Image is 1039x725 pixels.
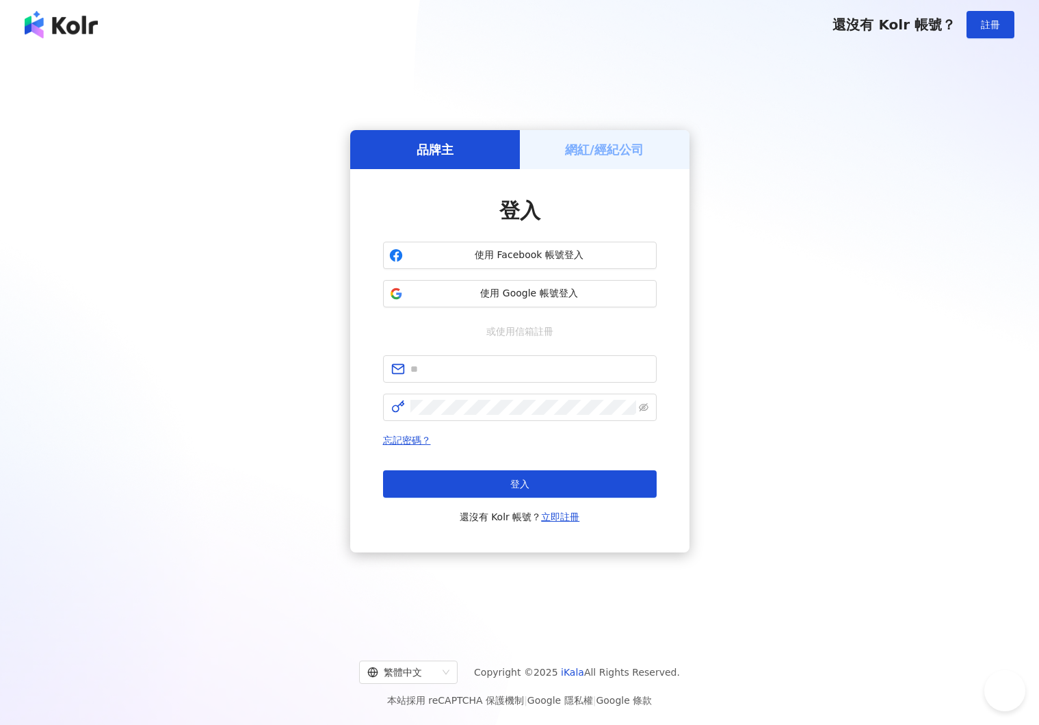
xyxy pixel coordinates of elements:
[383,470,657,498] button: 登入
[25,11,98,38] img: logo
[477,324,563,339] span: 或使用信箱註冊
[383,242,657,269] button: 使用 Facebook 帳號登入
[460,509,580,525] span: 還沒有 Kolr 帳號？
[499,199,540,222] span: 登入
[408,287,650,301] span: 使用 Google 帳號登入
[981,19,1000,30] span: 註冊
[524,695,527,706] span: |
[367,661,437,683] div: 繁體中文
[408,249,650,262] span: 使用 Facebook 帳號登入
[565,141,644,158] h5: 網紅/經紀公司
[596,695,652,706] a: Google 條款
[474,664,680,681] span: Copyright © 2025 All Rights Reserved.
[510,479,529,489] span: 登入
[832,16,956,33] span: 還沒有 Kolr 帳號？
[383,435,431,446] a: 忘記密碼？
[541,511,579,522] a: 立即註冊
[966,11,1014,38] button: 註冊
[527,695,593,706] a: Google 隱私權
[984,670,1025,711] iframe: Help Scout Beacon - Open
[387,692,652,709] span: 本站採用 reCAPTCHA 保護機制
[561,667,584,678] a: iKala
[383,280,657,307] button: 使用 Google 帳號登入
[639,403,648,412] span: eye-invisible
[417,141,453,158] h5: 品牌主
[593,695,596,706] span: |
